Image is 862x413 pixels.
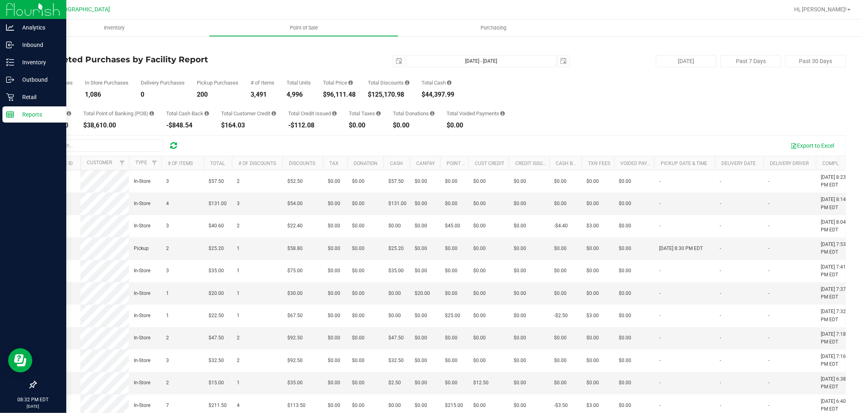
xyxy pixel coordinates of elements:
a: # of Items [168,161,193,166]
span: $215.00 [445,402,463,409]
span: $0.00 [473,178,486,185]
span: $0.00 [352,334,365,342]
i: Sum of all voided payment transaction amounts, excluding tips and transaction fees, for all purch... [500,111,505,116]
span: In-Store [134,334,150,342]
span: 1 [166,290,169,297]
span: $0.00 [328,357,340,364]
a: Total [210,161,225,166]
div: Total Point of Banking (POB) [83,111,154,116]
i: Sum of the total taxes for all purchases in the date range. [376,111,381,116]
span: $0.00 [328,379,340,387]
div: # of Items [251,80,274,85]
span: - [659,334,660,342]
span: - [659,222,660,230]
span: $131.00 [209,200,227,208]
i: Sum of the discount values applied to the all purchases in the date range. [405,80,409,85]
a: Tax [329,161,339,166]
span: select [393,55,405,67]
iframe: Resource center [8,348,32,373]
span: $0.00 [352,312,365,320]
span: $92.50 [287,357,303,364]
span: [GEOGRAPHIC_DATA] [55,6,110,13]
span: $0.00 [352,379,365,387]
a: Discounts [289,161,315,166]
span: $0.00 [586,379,599,387]
span: - [768,222,769,230]
span: In-Store [134,267,150,275]
span: $0.00 [473,222,486,230]
span: $0.00 [328,245,340,252]
span: $0.00 [514,200,526,208]
a: Donation [354,161,377,166]
span: 1 [237,245,240,252]
span: $0.00 [388,222,401,230]
span: $0.00 [388,402,401,409]
span: $0.00 [619,178,631,185]
span: $0.00 [586,200,599,208]
div: $125,170.98 [368,91,409,98]
p: Inventory [14,57,63,67]
span: $40.60 [209,222,224,230]
div: Total Cash [422,80,454,85]
span: $0.00 [619,290,631,297]
span: $211.50 [209,402,227,409]
span: $0.00 [415,312,427,320]
p: Retail [14,92,63,102]
span: $0.00 [554,290,567,297]
div: Total Voided Payments [447,111,505,116]
span: $0.00 [328,334,340,342]
p: Reports [14,110,63,119]
span: $0.00 [586,245,599,252]
span: Pickup [134,245,149,252]
span: $0.00 [554,334,567,342]
span: $0.00 [514,178,526,185]
span: - [768,267,769,275]
span: - [720,222,721,230]
div: 1,086 [85,91,129,98]
div: Total Donations [393,111,434,116]
div: Total Customer Credit [221,111,276,116]
div: Total Taxes [349,111,381,116]
p: Outbound [14,75,63,85]
div: $44,397.99 [422,91,454,98]
span: $0.00 [352,178,365,185]
span: -$3.50 [554,402,568,409]
span: Point of Sale [279,24,329,32]
span: $12.50 [473,379,489,387]
span: $32.50 [388,357,404,364]
span: $20.00 [209,290,224,297]
i: Sum of the successful, non-voided cash payment transactions for all purchases in the date range. ... [447,80,451,85]
span: $0.00 [473,200,486,208]
span: $0.00 [586,334,599,342]
span: $22.50 [209,312,224,320]
inline-svg: Analytics [6,23,14,32]
inline-svg: Retail [6,93,14,101]
span: - [768,290,769,297]
span: $2.50 [388,379,401,387]
span: [DATE] 7:53 PM EDT [821,241,851,256]
button: Export to Excel [785,139,839,152]
inline-svg: Outbound [6,76,14,84]
span: select [558,55,569,67]
span: $0.00 [328,290,340,297]
span: $0.00 [415,178,427,185]
span: In-Store [134,200,150,208]
div: -$848.54 [166,122,209,129]
span: - [768,245,769,252]
span: $0.00 [619,357,631,364]
a: Cust Credit [475,161,504,166]
span: $0.00 [514,312,526,320]
span: $0.00 [514,357,526,364]
span: $0.00 [328,312,340,320]
span: $0.00 [473,245,486,252]
a: Point of Banking (POB) [447,161,504,166]
span: $0.00 [445,245,457,252]
a: Cash [390,161,403,166]
a: Credit Issued [515,161,549,166]
span: 1 [237,267,240,275]
span: $0.00 [328,402,340,409]
span: $0.00 [415,402,427,409]
span: $0.00 [473,312,486,320]
span: - [720,357,721,364]
a: # of Discounts [238,161,276,166]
